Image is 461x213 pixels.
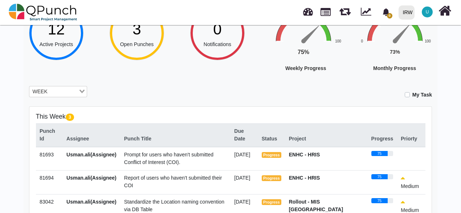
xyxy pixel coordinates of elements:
[371,174,388,179] div: 75
[395,0,417,24] a: IRW
[426,10,429,14] span: U
[66,114,74,121] span: 3
[66,152,117,157] span: Usman.ali(Assignee)
[262,175,281,181] span: Progress
[262,199,281,205] span: Progress
[438,4,451,18] i: Home
[66,135,117,143] div: Assignee
[303,4,313,15] span: Dashboard
[289,135,364,143] div: Project
[403,6,413,19] div: IRW
[380,5,392,19] div: Notification
[124,152,213,165] span: Prompt for users who haven't submitted Conflict of Interest (COI).
[378,0,396,23] a: bell fill0
[9,1,77,23] img: qpunch-sp.fa6292f.png
[40,127,59,143] div: Punch Id
[390,49,400,55] text: 73%
[230,147,258,171] td: [DATE]
[234,127,254,143] div: Due Date
[321,5,331,16] span: Projects
[412,91,432,99] label: My Task
[40,152,54,157] span: 81693
[204,41,231,47] span: Notifications
[393,23,411,42] path: 73 %. Speed.
[401,135,421,143] div: Priorty
[262,135,281,143] div: Status
[31,88,49,96] span: WEEK
[425,39,431,43] text: 100
[371,151,388,156] div: 75
[40,41,73,47] span: Active Projects
[382,8,390,16] svg: bell fill
[335,39,341,43] text: 100
[289,199,343,212] strong: Rollout - MIS [GEOGRAPHIC_DATA]
[50,88,78,96] input: Search for option
[289,152,320,157] strong: ENHC - HRIS
[124,199,224,212] span: Standardize the Location naming convention via DB Table
[361,39,363,43] text: 0
[289,175,320,181] strong: ENHC - HRIS
[357,0,378,24] div: Dynamic Report
[40,175,54,181] span: 81694
[371,135,393,143] div: Progress
[262,152,281,158] span: Progress
[397,170,425,194] td: Medium
[213,21,221,38] span: 0
[302,24,321,42] path: 75 %. Speed.
[120,41,154,47] span: Open Punches
[66,199,117,205] span: Usman.ali(Assignee)
[29,86,87,98] div: Search for option
[36,113,425,120] h5: This Week
[339,4,351,16] span: Releases
[417,0,437,24] a: U
[373,65,416,71] text: Monthly Progress
[66,175,117,181] span: Usman.ali(Assignee)
[371,198,388,203] div: 75
[271,3,383,93] svg: Interactive chart
[298,49,309,55] text: 75%
[124,135,227,143] div: Punch Title
[48,21,65,38] span: 12
[271,3,383,93] div: Weekly Progress. Highcharts interactive chart.
[387,13,392,19] span: 0
[124,175,222,188] span: Report of users who haven't submitted their COI
[40,199,54,205] span: 83042
[132,21,141,38] span: 3
[230,170,258,194] td: [DATE]
[285,65,326,71] text: Weekly Progress
[422,7,433,17] span: Usman.ali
